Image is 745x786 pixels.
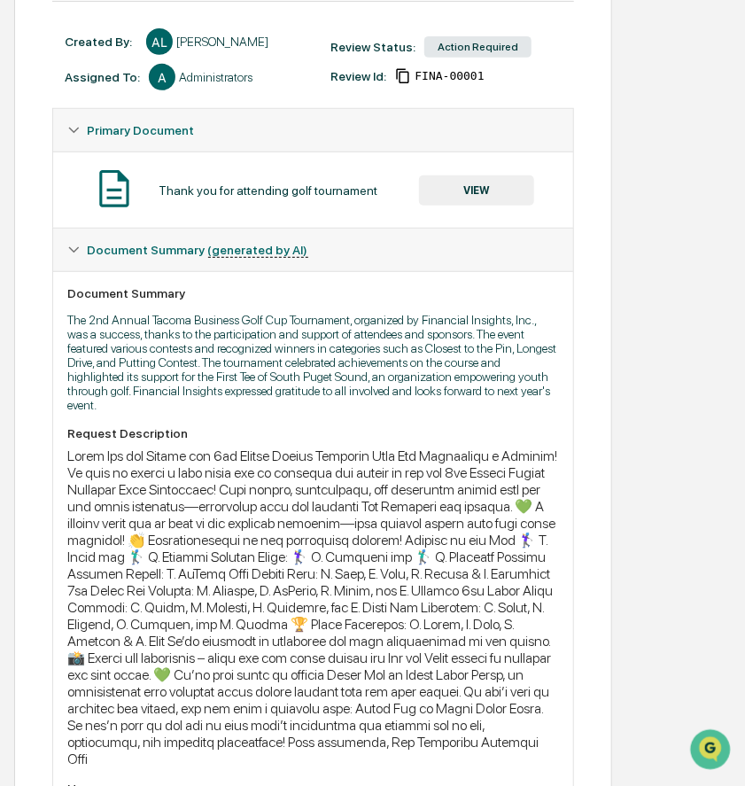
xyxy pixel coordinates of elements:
div: 🖐️ [18,315,32,330]
span: Document Summary [88,243,308,257]
div: [PERSON_NAME] [176,35,268,49]
div: Lorem Ips dol Sitame con 6ad Elitse Doeius Temporin Utla Etd Magnaaliqu e Adminim! Ve quis no exe... [67,447,559,767]
span: [DATE] [157,240,193,254]
a: Powered byPylon [125,390,214,404]
a: 🔎Data Lookup [11,340,119,372]
img: Document Icon [92,167,136,211]
a: 🖐️Preclearance [11,307,121,339]
button: VIEW [419,175,534,206]
span: fe94bc6c-6527-4413-83e1-991dcddf03b6 [415,69,484,83]
div: Created By: ‎ ‎ [65,35,137,49]
div: Request Description [67,426,559,440]
div: 🔎 [18,349,32,363]
div: Primary Document [53,109,573,152]
img: 8933085812038_c878075ebb4cc5468115_72.jpg [37,135,69,167]
button: See all [275,192,322,214]
div: Administrators [179,70,252,84]
span: [PERSON_NAME] [55,240,144,254]
div: Review Id: [330,69,386,83]
span: Data Lookup [35,347,112,365]
a: 🗄️Attestations [121,307,227,339]
div: Action Required [424,36,532,58]
div: Past conversations [18,196,119,210]
span: Pylon [176,391,214,404]
img: Jordan Ford [18,223,46,252]
div: A [149,64,175,90]
button: Start new chat [301,140,322,161]
div: Thank you for attending golf tournament [159,183,377,198]
div: Start new chat [80,135,291,152]
span: Attestations [146,314,220,331]
span: Primary Document [88,123,195,137]
div: Document Summary [67,286,559,300]
div: Primary Document [53,152,573,228]
u: (generated by AI) [208,243,308,258]
div: We're available if you need us! [80,152,244,167]
div: Document Summary (generated by AI) [53,229,573,271]
span: • [147,240,153,254]
iframe: Open customer support [688,728,736,775]
div: Assigned To: [65,70,140,84]
div: 🗄️ [128,315,143,330]
p: How can we help? [18,36,322,65]
img: 1746055101610-c473b297-6a78-478c-a979-82029cc54cd1 [18,135,50,167]
p: The 2nd Annual Tacoma Business Golf Cup Tournament, organized by Financial Insights, Inc., was a ... [67,313,559,412]
div: Review Status: [330,40,415,54]
div: AL [146,28,173,55]
span: Preclearance [35,314,114,331]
